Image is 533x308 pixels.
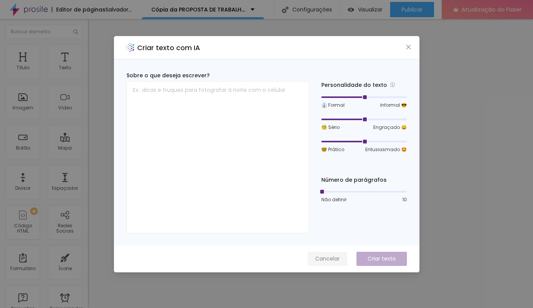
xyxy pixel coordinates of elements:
font: Engraçado 😄 [373,124,407,130]
font: Cancelar [315,255,340,262]
font: Não definir [321,196,347,203]
font: Informal 😎 [380,102,407,108]
font: Sobre o que deseja escrever? [126,72,210,79]
button: Criar texto [356,252,407,266]
font: Criar texto com IA [137,43,200,52]
font: Personalidade do texto [321,81,387,89]
font: Entusiasmado 🤩 [365,146,407,153]
button: Fechar [404,43,412,51]
font: Número de parágrafos [321,176,387,184]
font: 10 [402,196,407,203]
span: fechar [405,44,411,50]
font: 🤓 Prático [321,146,344,153]
font: 🧐 Sério [321,124,340,130]
button: Cancelar [308,252,347,266]
font: 👔 Formal [321,102,345,108]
